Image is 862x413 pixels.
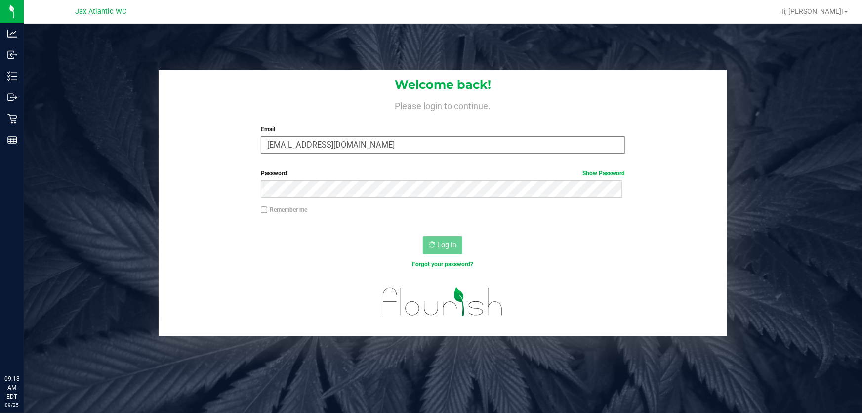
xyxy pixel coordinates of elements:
img: flourish_logo.svg [372,279,514,325]
inline-svg: Inbound [7,50,17,60]
input: Remember me [261,206,268,213]
span: Log In [437,241,456,249]
label: Remember me [261,205,307,214]
label: Email [261,125,625,134]
p: 09/25 [4,401,19,409]
span: Password [261,170,287,177]
inline-svg: Reports [7,135,17,145]
p: 09:18 AM EDT [4,374,19,401]
h4: Please login to continue. [159,99,727,111]
h1: Welcome back! [159,78,727,91]
span: Hi, [PERSON_NAME]! [779,7,843,15]
button: Log In [423,236,462,254]
inline-svg: Retail [7,114,17,124]
inline-svg: Analytics [7,29,17,39]
a: Show Password [582,170,625,177]
span: Jax Atlantic WC [75,7,126,16]
inline-svg: Inventory [7,71,17,81]
inline-svg: Outbound [7,92,17,102]
a: Forgot your password? [412,261,473,268]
